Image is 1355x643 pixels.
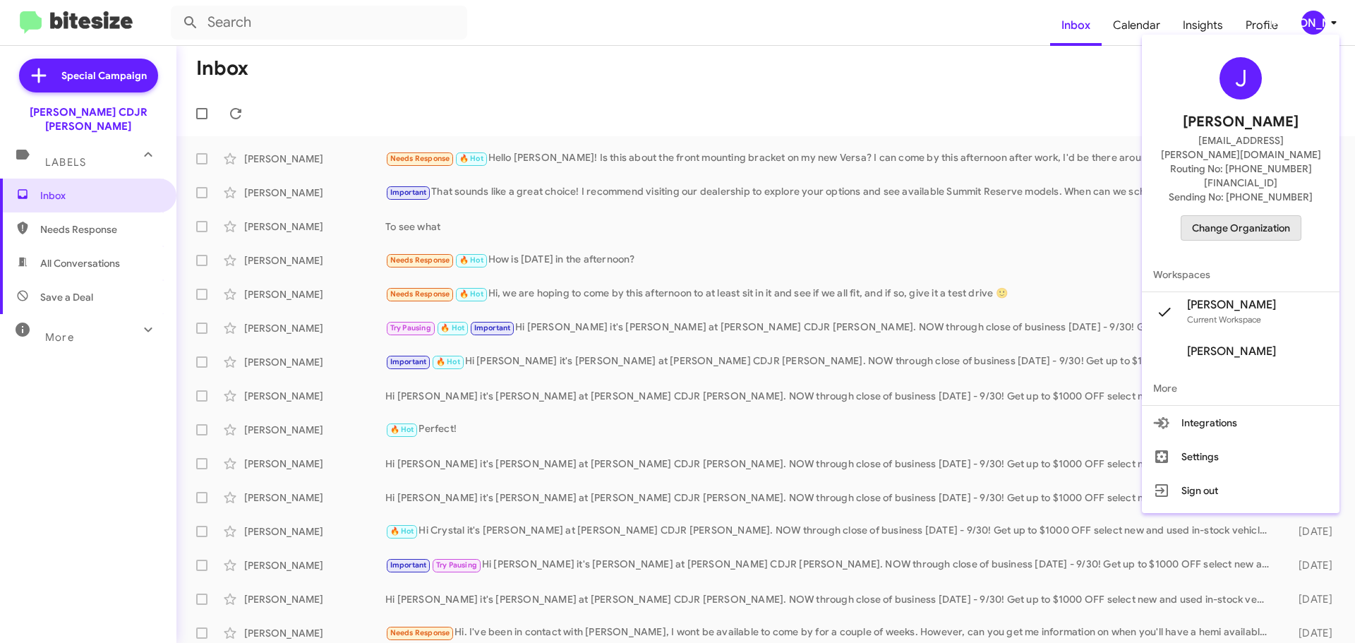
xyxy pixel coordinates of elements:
[1142,440,1339,474] button: Settings
[1187,298,1276,312] span: [PERSON_NAME]
[1142,474,1339,507] button: Sign out
[1183,111,1299,133] span: [PERSON_NAME]
[1142,371,1339,405] span: More
[1159,162,1323,190] span: Routing No: [PHONE_NUMBER][FINANCIAL_ID]
[1142,406,1339,440] button: Integrations
[1187,314,1261,325] span: Current Workspace
[1159,133,1323,162] span: [EMAIL_ADDRESS][PERSON_NAME][DOMAIN_NAME]
[1142,258,1339,292] span: Workspaces
[1169,190,1313,204] span: Sending No: [PHONE_NUMBER]
[1192,216,1290,240] span: Change Organization
[1181,215,1301,241] button: Change Organization
[1219,57,1262,100] div: J
[1187,344,1276,359] span: [PERSON_NAME]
